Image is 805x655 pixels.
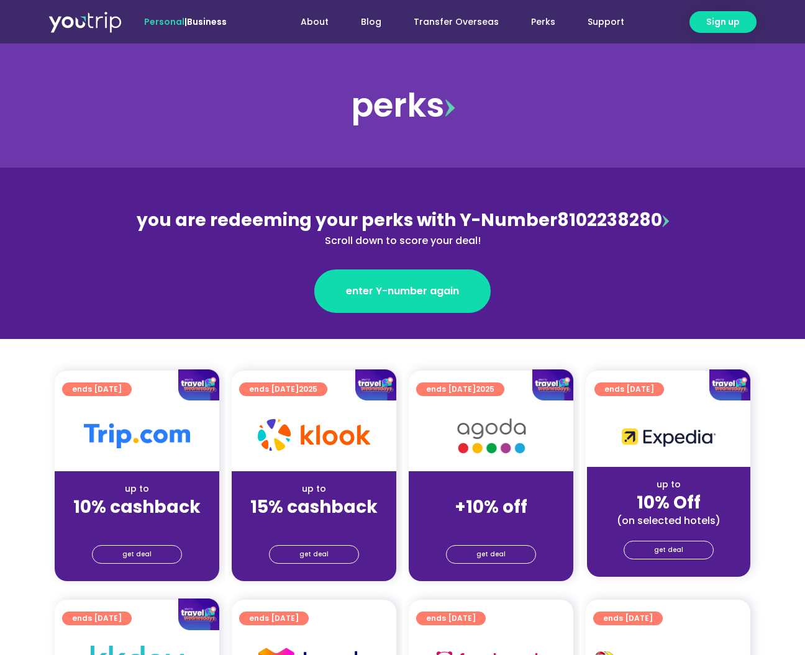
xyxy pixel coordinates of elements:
span: Sign up [706,16,740,29]
span: ends [DATE] [603,612,653,625]
strong: +10% off [455,495,527,519]
a: get deal [92,545,182,564]
a: Support [571,11,640,34]
div: up to [242,482,386,495]
a: ends [DATE] [239,612,309,625]
span: enter Y-number again [346,284,459,299]
span: you are redeeming your perks with Y-Number [137,208,557,232]
div: (for stays only) [419,518,563,531]
a: About [284,11,345,34]
span: get deal [476,546,506,563]
div: Scroll down to score your deal! [133,233,672,248]
a: get deal [624,541,714,559]
span: get deal [299,546,329,563]
div: (for stays only) [65,518,209,531]
a: Blog [345,11,398,34]
a: get deal [446,545,536,564]
a: Perks [515,11,571,34]
span: up to [480,482,503,495]
div: (for stays only) [242,518,386,531]
div: (on selected hotels) [597,514,740,527]
span: | [144,16,227,28]
a: enter Y-number again [314,269,491,313]
span: get deal [122,546,152,563]
span: ends [DATE] [249,612,299,625]
div: up to [597,478,740,491]
div: 8102238280 [133,207,672,248]
div: up to [65,482,209,495]
strong: 10% Off [637,490,701,515]
a: get deal [269,545,359,564]
a: Sign up [689,11,757,33]
span: ends [DATE] [426,612,476,625]
strong: 15% cashback [250,495,378,519]
span: get deal [654,541,683,559]
nav: Menu [260,11,640,34]
a: Business [187,16,227,28]
a: Transfer Overseas [398,11,515,34]
a: ends [DATE] [593,612,663,625]
strong: 10% cashback [73,495,201,519]
a: ends [DATE] [416,612,486,625]
span: Personal [144,16,184,28]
